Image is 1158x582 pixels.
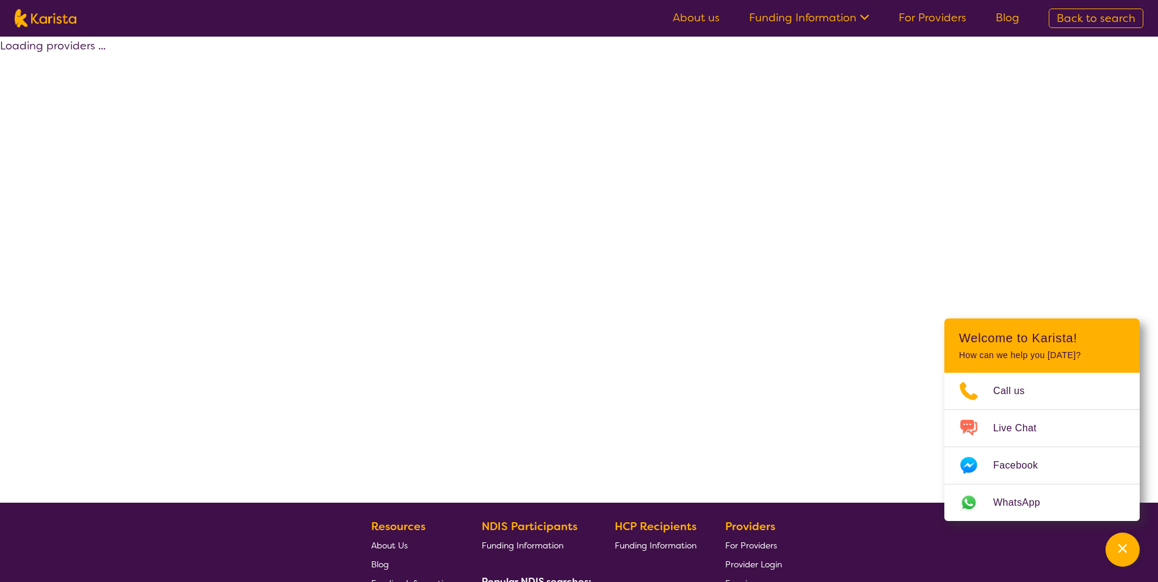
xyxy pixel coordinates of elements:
[1057,11,1135,26] span: Back to search
[371,536,453,555] a: About Us
[482,536,587,555] a: Funding Information
[615,540,697,551] span: Funding Information
[993,456,1052,475] span: Facebook
[725,540,777,551] span: For Providers
[725,519,775,534] b: Providers
[673,10,720,25] a: About us
[725,559,782,570] span: Provider Login
[725,536,782,555] a: For Providers
[15,9,76,27] img: Karista logo
[944,373,1140,521] ul: Choose channel
[371,519,425,534] b: Resources
[993,419,1051,437] span: Live Chat
[993,382,1040,400] span: Call us
[371,555,453,573] a: Blog
[371,559,389,570] span: Blog
[725,555,782,573] a: Provider Login
[944,318,1140,521] div: Channel Menu
[1049,9,1143,28] a: Back to search
[1106,533,1140,567] button: Channel Menu
[959,350,1125,361] p: How can we help you [DATE]?
[993,494,1055,512] span: WhatsApp
[749,10,869,25] a: Funding Information
[899,10,966,25] a: For Providers
[959,331,1125,345] h2: Welcome to Karista!
[615,536,697,555] a: Funding Information
[944,484,1140,521] a: Web link opens in a new tab.
[371,540,408,551] span: About Us
[482,540,563,551] span: Funding Information
[996,10,1019,25] a: Blog
[615,519,697,534] b: HCP Recipients
[482,519,577,534] b: NDIS Participants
